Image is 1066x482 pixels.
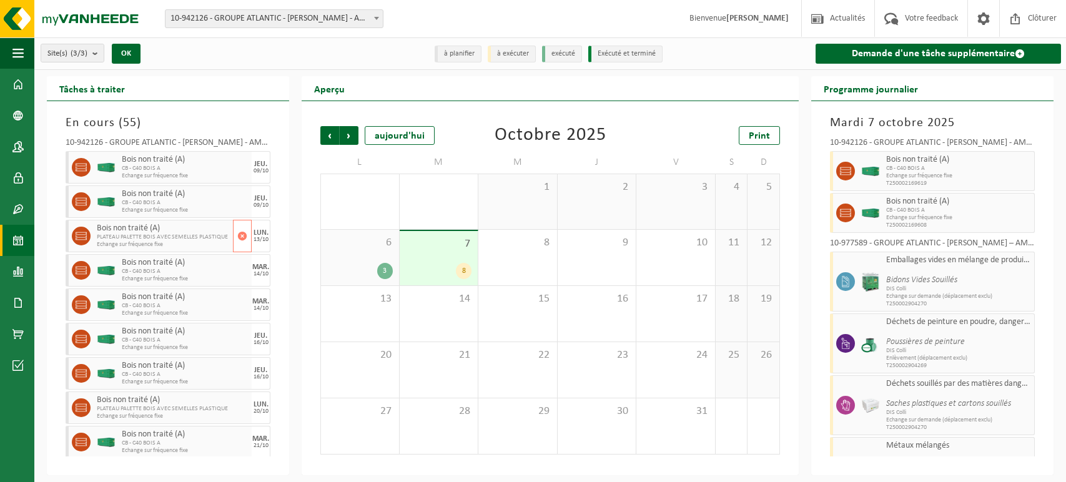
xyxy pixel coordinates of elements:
div: Octobre 2025 [495,126,606,145]
li: exécuté [542,46,582,62]
div: 21/10 [254,443,269,449]
div: JEU. [254,195,267,202]
span: Bois non traité (A) [97,224,230,234]
span: Bois non traité (A) [122,189,249,199]
span: Bois non traité (A) [122,258,249,268]
span: 6 [327,236,393,250]
span: Suivant [340,126,358,145]
span: Echange sur fréquence fixe [122,207,249,214]
span: 30 [564,405,630,418]
span: Précédent [320,126,339,145]
span: 28 [406,405,472,418]
span: CB - C40 BOIS A [122,268,249,275]
span: 9 [564,236,630,250]
span: CB - C40 BOIS A [122,337,249,344]
td: S [716,151,748,174]
i: Poussières de peinture [886,337,965,347]
li: Exécuté et terminé [588,46,663,62]
span: 20 [327,348,393,362]
span: T250002904270 [886,424,1031,431]
div: MAR. [252,263,269,271]
div: 20/10 [254,408,269,415]
span: Echange sur fréquence fixe [122,310,249,317]
span: DIS Colli [886,285,1031,293]
span: Bois non traité (A) [122,327,249,337]
span: T250002169608 [886,222,1031,229]
h2: Tâches à traiter [47,76,137,101]
span: Echange sur fréquence fixe [886,172,1031,180]
img: PB-HB-1400-HPE-GN-11 [861,272,880,292]
div: JEU. [254,160,267,168]
a: Demande d'une tâche supplémentaire [816,44,1061,64]
td: J [558,151,637,174]
i: Saches plastiques et cartons souillés [886,399,1011,408]
h2: Aperçu [302,76,357,101]
div: 13/10 [254,237,269,243]
span: 26 [754,348,773,362]
i: Bidons Vides Souillés [886,275,957,285]
span: 2 [564,180,630,194]
span: 3 [643,180,709,194]
img: HK-XC-40-GN-00 [97,369,116,378]
img: HK-XC-40-GN-00 [97,300,116,310]
strong: [PERSON_NAME] [726,14,789,23]
span: 31 [643,405,709,418]
span: Déchets souillés par des matières dangereuses pour l'environnement [886,379,1031,389]
img: PB-OT-0200-CU [861,334,880,353]
div: 16/10 [254,374,269,380]
div: 16/10 [254,340,269,346]
span: CB - C40 BOIS A [886,207,1031,214]
span: Echange sur fréquence fixe [97,413,249,420]
a: Print [739,126,780,145]
span: Bois non traité (A) [122,155,249,165]
span: Echange sur fréquence fixe [122,447,249,455]
div: 3 [377,263,393,279]
span: Bois non traité (A) [122,430,249,440]
span: 12 [754,236,773,250]
td: M [400,151,479,174]
span: CB - C40 BOIS A [122,302,249,310]
span: Echange sur fréquence fixe [122,378,249,386]
span: 10-942126 - GROUPE ATLANTIC - MERVILLE BILLY BERCLAU - AMBB - BILLY BERCLAU [165,10,383,27]
div: JEU. [254,332,267,340]
span: CB - C40 BOIS A [122,371,249,378]
span: 22 [485,348,551,362]
span: Déchets de peinture en poudre, dangereux [886,317,1031,327]
span: DIS Colli [886,347,1031,355]
img: HK-XC-40-GN-00 [861,209,880,218]
span: Métaux mélangés [886,441,1031,451]
img: HK-XC-40-GN-00 [97,266,116,275]
span: 19 [754,292,773,306]
span: 21 [406,348,472,362]
span: 23 [564,348,630,362]
td: M [478,151,558,174]
span: 24 [643,348,709,362]
span: 4 [722,180,741,194]
count: (3/3) [71,49,87,57]
div: JEU. [254,366,267,374]
div: MAR. [252,435,269,443]
div: LUN. [254,229,269,237]
td: D [748,151,780,174]
span: 14 [406,292,472,306]
span: PLATEAU PALETTE BOIS AVEC SEMELLES PLASTIQUE [97,405,249,413]
span: Echange sur fréquence fixe [886,214,1031,222]
div: 14/10 [254,271,269,277]
span: Echange sur fréquence fixe [122,344,249,352]
span: 16 [564,292,630,306]
span: T250002904270 [886,300,1031,308]
span: Bois non traité (A) [122,361,249,371]
div: 10-942126 - GROUPE ATLANTIC - [PERSON_NAME] - AMBB - [PERSON_NAME] [66,139,270,151]
span: 13 [327,292,393,306]
span: 15 [485,292,551,306]
div: LUN. [254,401,269,408]
img: HK-XC-40-GN-00 [97,335,116,344]
span: Emballages vides en mélange de produits dangereux [886,255,1031,265]
span: 8 [485,236,551,250]
span: Bois non traité (A) [122,292,249,302]
div: 8 [456,263,471,279]
span: Bois non traité (A) [97,395,249,405]
span: Site(s) [47,44,87,63]
div: 14/10 [254,305,269,312]
span: CB - C40 BOIS A [122,165,249,172]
